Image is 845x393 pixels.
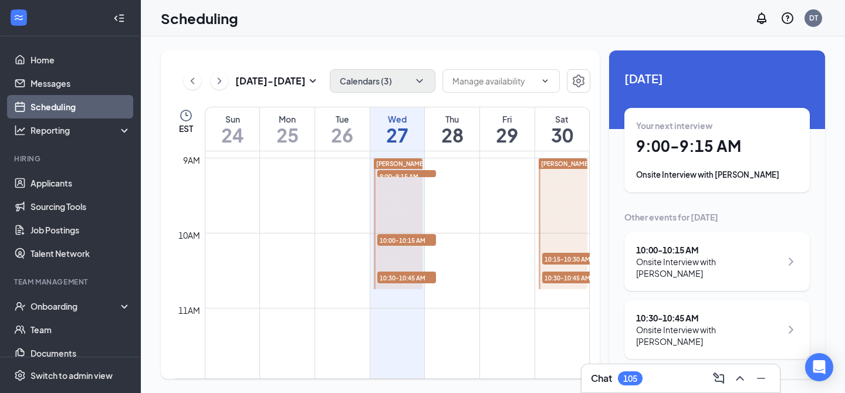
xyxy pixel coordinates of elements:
div: Switch to admin view [31,370,113,381]
span: [DATE] [624,69,810,87]
h1: 9:00 - 9:15 AM [636,136,798,156]
svg: Collapse [113,12,125,24]
svg: Settings [14,370,26,381]
div: 105 [623,374,637,384]
span: 10:30-10:45 AM [542,272,601,283]
svg: Settings [572,74,586,88]
div: Tue [315,113,370,125]
svg: UserCheck [14,300,26,312]
input: Manage availability [452,74,536,87]
div: Onsite Interview with [PERSON_NAME] [636,169,798,181]
a: Talent Network [31,242,131,265]
div: Team Management [14,277,129,287]
svg: ChevronRight [214,74,225,88]
div: 9am [181,154,202,167]
h3: [DATE] - [DATE] [235,74,306,87]
svg: ChevronRight [784,323,798,337]
h3: Chat [591,372,612,385]
div: Reporting [31,124,131,136]
h1: 25 [260,125,315,145]
div: Onsite Interview with [PERSON_NAME] [636,256,781,279]
a: Team [31,318,131,341]
a: Applicants [31,171,131,195]
div: Mon [260,113,315,125]
svg: WorkstreamLogo [13,12,25,23]
svg: ChevronRight [784,255,798,269]
a: August 29, 2025 [480,107,535,151]
button: Minimize [752,369,770,388]
svg: ChevronDown [540,76,550,86]
div: Your next interview [636,120,798,131]
a: Documents [31,341,131,365]
span: [PERSON_NAME] [541,160,590,167]
div: 10:30 - 10:45 AM [636,312,781,324]
a: August 28, 2025 [425,107,479,151]
svg: ChevronUp [733,371,747,385]
div: Sun [205,113,259,125]
a: Sourcing Tools [31,195,131,218]
h1: Scheduling [161,8,238,28]
span: 9:00-9:15 AM [377,170,436,182]
div: 10am [176,229,202,242]
span: 10:00-10:15 AM [377,234,436,246]
a: August 27, 2025 [370,107,425,151]
div: Hiring [14,154,129,164]
button: ComposeMessage [709,369,728,388]
svg: ChevronDown [414,75,425,87]
a: Messages [31,72,131,95]
div: 10:00 - 10:15 AM [636,244,781,256]
h1: 27 [370,125,425,145]
span: 10:30-10:45 AM [377,272,436,283]
div: Onboarding [31,300,121,312]
svg: ComposeMessage [712,371,726,385]
a: August 24, 2025 [205,107,259,151]
a: Home [31,48,131,72]
div: Thu [425,113,479,125]
div: Wed [370,113,425,125]
button: Calendars (3)ChevronDown [330,69,435,93]
div: Fri [480,113,535,125]
button: Settings [567,69,590,93]
span: [PERSON_NAME] [376,160,425,167]
div: DT [809,13,818,23]
h1: 29 [480,125,535,145]
a: August 25, 2025 [260,107,315,151]
a: August 30, 2025 [535,107,589,151]
a: Job Postings [31,218,131,242]
svg: Minimize [754,371,768,385]
button: ChevronLeft [184,72,201,90]
button: ChevronRight [211,72,228,90]
div: Other events for [DATE] [624,211,810,223]
h1: 30 [535,125,589,145]
span: 10:15-10:30 AM [542,253,601,265]
div: Onsite Interview with [PERSON_NAME] [636,324,781,347]
svg: Analysis [14,124,26,136]
h1: 24 [205,125,259,145]
svg: ChevronLeft [187,74,198,88]
span: EST [179,123,193,134]
div: Sat [535,113,589,125]
h1: 28 [425,125,479,145]
div: Open Intercom Messenger [805,353,833,381]
svg: SmallChevronDown [306,74,320,88]
svg: QuestionInfo [780,11,795,25]
svg: Notifications [755,11,769,25]
button: ChevronUp [731,369,749,388]
h1: 26 [315,125,370,145]
a: Scheduling [31,95,131,118]
div: 11am [176,304,202,317]
svg: Clock [179,109,193,123]
a: August 26, 2025 [315,107,370,151]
